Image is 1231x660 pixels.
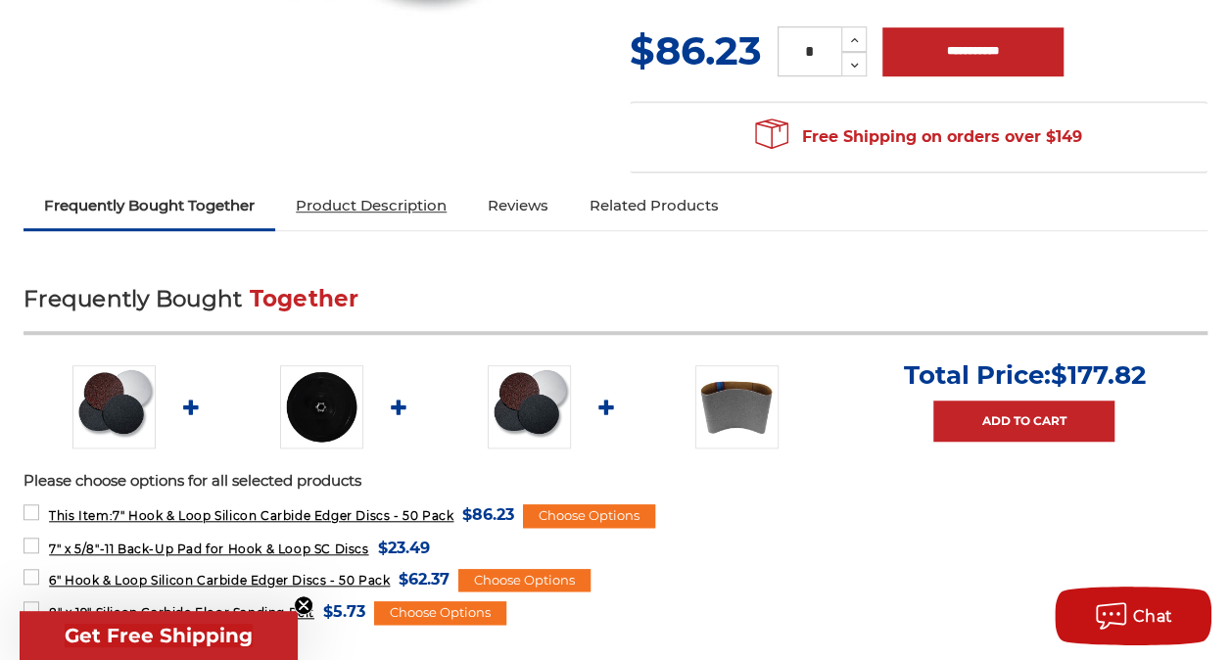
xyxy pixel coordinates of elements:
[275,184,467,227] a: Product Description
[903,359,1145,391] p: Total Price:
[49,508,113,523] strong: This Item:
[323,598,365,625] span: $5.73
[65,624,253,647] span: Get Free Shipping
[1050,359,1145,391] span: $177.82
[294,595,313,615] button: Close teaser
[49,573,390,588] span: 6" Hook & Loop Silicon Carbide Edger Discs - 50 Pack
[24,470,1207,493] p: Please choose options for all selected products
[49,605,314,620] span: 8" x 19" Silicon Carbide Floor Sanding Belt
[458,569,591,592] div: Choose Options
[933,401,1114,442] a: Add to Cart
[378,535,430,561] span: $23.49
[399,566,450,592] span: $62.37
[49,542,368,556] span: 7" x 5/8"-11 Back-Up Pad for Hook & Loop SC Discs
[250,285,359,312] span: Together
[20,611,298,660] div: Get Free ShippingClose teaser
[1133,607,1173,626] span: Chat
[630,26,762,74] span: $86.23
[1055,587,1211,645] button: Chat
[467,184,569,227] a: Reviews
[462,501,514,528] span: $86.23
[24,285,242,312] span: Frequently Bought
[569,184,739,227] a: Related Products
[72,365,156,448] img: Silicon Carbide 7" Hook & Loop Edger Discs
[374,601,506,625] div: Choose Options
[24,184,275,227] a: Frequently Bought Together
[755,118,1082,157] span: Free Shipping on orders over $149
[523,504,655,528] div: Choose Options
[49,508,453,523] span: 7" Hook & Loop Silicon Carbide Edger Discs - 50 Pack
